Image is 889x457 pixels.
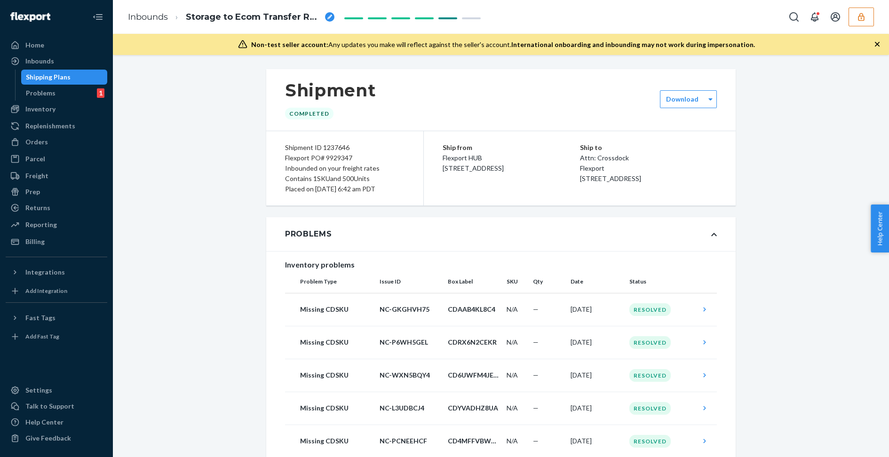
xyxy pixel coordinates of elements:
div: Talk to Support [25,402,74,411]
p: Ship from [443,142,580,153]
a: Inventory [6,102,107,117]
p: CD6UWFM4JEM [448,370,499,380]
div: Completed [285,108,333,119]
span: — [533,371,539,379]
a: Prep [6,184,107,199]
th: Issue ID [376,270,444,293]
a: Parcel [6,151,107,166]
a: Billing [6,234,107,249]
p: CDYVADHZ8UA [448,403,499,413]
th: Box Label [444,270,503,293]
div: Parcel [25,154,45,164]
div: Resolved [629,402,671,415]
td: N/A [503,392,529,425]
th: Qty [529,270,567,293]
div: Add Integration [25,287,67,295]
div: Inventory [25,104,56,114]
button: Open notifications [805,8,824,26]
td: N/A [503,293,529,326]
a: Home [6,38,107,53]
td: [DATE] [567,326,626,359]
a: Returns [6,200,107,215]
p: Missing CDSKU [300,370,372,380]
a: Shipping Plans [21,70,108,85]
a: Add Integration [6,284,107,299]
div: 1 [97,88,104,98]
td: [DATE] [567,359,626,392]
div: Flexport PO# 9929347 [285,153,405,163]
span: — [533,338,539,346]
a: Add Fast Tag [6,329,107,344]
div: Prep [25,187,40,197]
button: Help Center [871,205,889,252]
button: Close Navigation [88,8,107,26]
span: Flexport HUB [STREET_ADDRESS] [443,154,504,172]
div: Inventory problems [285,259,717,270]
button: Give Feedback [6,431,107,446]
div: Reporting [25,220,57,229]
div: Resolved [629,336,671,349]
div: Settings [25,386,52,395]
a: Freight [6,168,107,183]
td: N/A [503,359,529,392]
span: — [533,404,539,412]
ol: breadcrumbs [120,3,342,31]
span: — [533,437,539,445]
th: Date [567,270,626,293]
div: Resolved [629,303,671,316]
div: Give Feedback [25,433,71,443]
iframe: Opens a widget where you can chat to one of our agents [828,429,880,452]
a: Inbounds [6,54,107,69]
th: Status [626,270,696,293]
div: Home [25,40,44,50]
p: Missing CDSKU [300,305,372,314]
div: Integrations [25,268,65,277]
a: Settings [6,383,107,398]
button: Open account menu [826,8,845,26]
a: Help Center [6,415,107,430]
span: Storage to Ecom Transfer RPFFNOWOJWYIW [186,11,321,24]
div: Add Fast Tag [25,332,59,340]
span: International onboarding and inbounding may not work during impersonation. [511,40,755,48]
span: [STREET_ADDRESS] [580,174,641,182]
th: Problem Type [285,270,376,293]
a: Problems1 [21,86,108,101]
div: Help Center [25,418,63,427]
button: Talk to Support [6,399,107,414]
a: Orders [6,134,107,150]
div: Replenishments [25,121,75,131]
p: NC-PCNEEHCF [380,436,440,446]
div: Billing [25,237,45,246]
div: Contains 1 SKU and 500 Units [285,173,405,184]
div: Returns [25,203,50,213]
p: Missing CDSKU [300,338,372,347]
th: SKU [503,270,529,293]
div: Inbounds [25,56,54,66]
p: CDAAB4KL8C4 [448,305,499,314]
div: Fast Tags [25,313,56,323]
div: Inbounded on your freight rates [285,163,405,173]
div: Shipment ID 1237646 [285,142,405,153]
p: CD4MFFVBW8H [448,436,499,446]
p: Missing CDSKU [300,436,372,446]
p: Attn: Crossdock [580,153,717,163]
a: Replenishments [6,118,107,134]
p: NC-P6WH5GEL [380,338,440,347]
div: Resolved [629,369,671,382]
h1: Shipment [285,80,376,100]
button: Open Search Box [785,8,803,26]
div: Resolved [629,435,671,448]
p: Flexport [580,163,717,173]
a: Reporting [6,217,107,232]
span: — [533,305,539,313]
a: Inbounds [128,12,168,22]
label: Download [666,95,698,104]
p: CDRX6N2CEKR [448,338,499,347]
div: Any updates you make will reflect against the seller's account. [251,40,755,49]
td: [DATE] [567,392,626,425]
td: [DATE] [567,293,626,326]
td: N/A [503,326,529,359]
div: Freight [25,171,48,181]
span: Non-test seller account: [251,40,328,48]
